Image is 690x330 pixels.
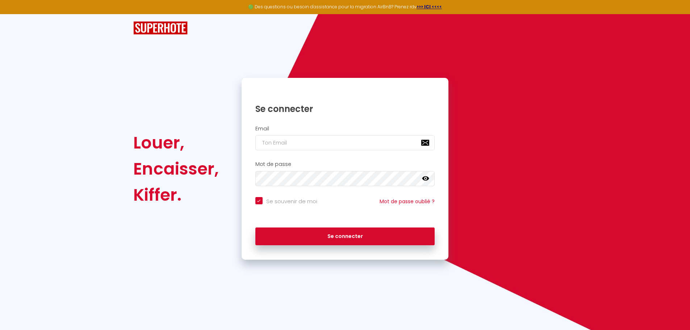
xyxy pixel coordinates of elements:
a: >>> ICI <<<< [417,4,442,10]
div: Encaisser, [133,156,219,182]
a: Mot de passe oublié ? [380,198,435,205]
h2: Email [255,126,435,132]
h1: Se connecter [255,103,435,114]
h2: Mot de passe [255,161,435,167]
button: Se connecter [255,227,435,246]
div: Louer, [133,130,219,156]
div: Kiffer. [133,182,219,208]
input: Ton Email [255,135,435,150]
img: SuperHote logo [133,21,188,35]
